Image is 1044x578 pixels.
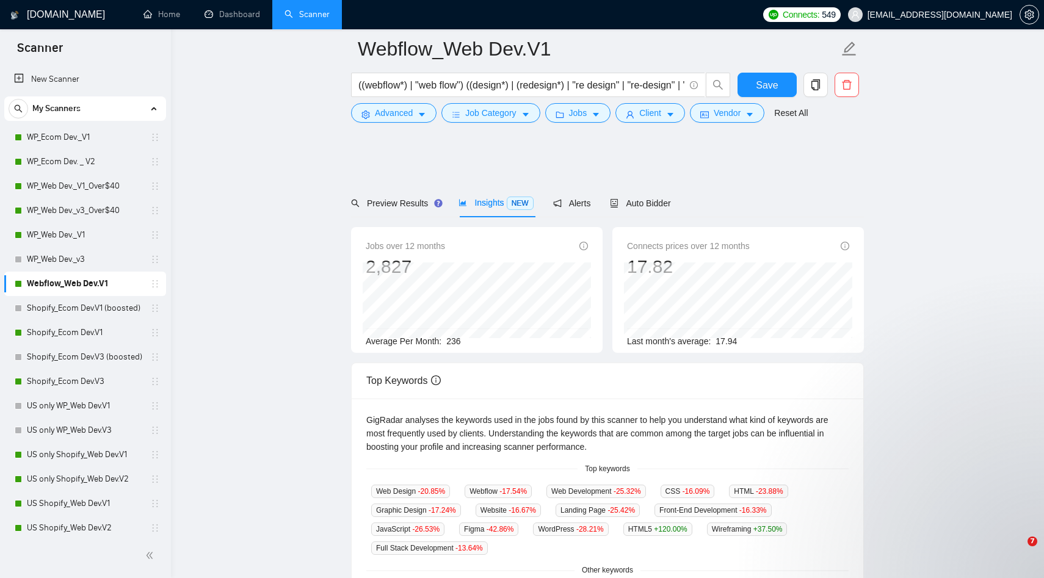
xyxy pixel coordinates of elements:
[429,506,456,515] span: -17.24 %
[143,9,180,20] a: homeHome
[27,418,143,443] a: US only WP_Web Dev.V3
[27,272,143,296] a: Webflow_Web Dev.V1
[783,8,819,21] span: Connects:
[150,181,160,191] span: holder
[729,485,788,498] span: HTML
[27,516,143,540] a: US Shopify_Web Dev.V2
[32,96,81,121] span: My Scanners
[351,103,437,123] button: settingAdvancedcaret-down
[150,401,160,411] span: holder
[27,198,143,223] a: WP_Web Dev._v3_Over$40
[690,81,698,89] span: info-circle
[366,413,849,453] div: GigRadar analyses the keywords used in the jobs found by this scanner to help you understand what...
[707,522,788,536] span: Wireframing
[412,525,440,533] span: -26.53 %
[205,9,260,20] a: dashboardDashboard
[774,106,808,120] a: Reset All
[371,485,450,498] span: Web Design
[9,99,28,118] button: search
[441,103,540,123] button: barsJob Categorycaret-down
[569,106,587,120] span: Jobs
[578,463,637,475] span: Top keywords
[545,103,611,123] button: folderJobscaret-down
[7,39,73,65] span: Scanner
[1020,5,1039,24] button: setting
[533,522,608,536] span: WordPress
[27,467,143,491] a: US only Shopify_Web Dev.V2
[661,485,715,498] span: CSS
[459,198,533,208] span: Insights
[27,150,143,174] a: WP_Ecom Dev. _ V2
[459,198,467,207] span: area-chart
[1002,536,1032,566] iframe: Intercom live chat
[285,9,330,20] a: searchScanner
[822,8,835,21] span: 549
[579,242,588,250] span: info-circle
[690,103,764,123] button: idcardVendorcaret-down
[351,199,360,208] span: search
[615,103,685,123] button: userClientcaret-down
[756,78,778,93] span: Save
[738,73,797,97] button: Save
[27,320,143,345] a: Shopify_Ecom Dev.V1
[150,499,160,508] span: holder
[1020,10,1039,20] a: setting
[756,487,783,496] span: -23.88 %
[706,73,730,97] button: search
[509,506,536,515] span: -16.67 %
[592,110,600,119] span: caret-down
[431,375,441,385] span: info-circle
[433,198,444,209] div: Tooltip anchor
[150,523,160,533] span: holder
[803,73,828,97] button: copy
[27,491,143,516] a: US Shopify_Web Dev.V1
[654,504,771,517] span: Front-End Development
[546,485,646,498] span: Web Development
[614,487,641,496] span: -25.32 %
[150,132,160,142] span: holder
[150,279,160,289] span: holder
[418,487,446,496] span: -20.85 %
[4,67,166,92] li: New Scanner
[576,525,604,533] span: -28.21 %
[654,525,687,533] span: +120.00 %
[150,474,160,484] span: holder
[10,5,19,25] img: logo
[366,336,441,346] span: Average Per Month:
[455,544,483,552] span: -13.64 %
[361,110,370,119] span: setting
[706,79,730,90] span: search
[753,525,783,533] span: +37.50 %
[714,106,741,120] span: Vendor
[459,522,518,536] span: Figma
[150,157,160,167] span: holder
[358,34,839,64] input: Scanner name...
[27,345,143,369] a: Shopify_Ecom Dev.V3 (boosted)
[446,336,460,346] span: 236
[150,303,160,313] span: holder
[553,198,591,208] span: Alerts
[27,296,143,320] a: Shopify_Ecom Dev.V1 (boosted)
[150,377,160,386] span: holder
[835,73,859,97] button: delete
[700,110,709,119] span: idcard
[358,78,684,93] input: Search Freelance Jobs...
[150,255,160,264] span: holder
[366,255,445,278] div: 2,827
[27,223,143,247] a: WP_Web Dev._V1
[627,336,711,346] span: Last month's average:
[150,328,160,338] span: holder
[150,425,160,435] span: holder
[639,106,661,120] span: Client
[627,255,750,278] div: 17.82
[745,110,754,119] span: caret-down
[465,485,532,498] span: Webflow
[769,10,778,20] img: upwork-logo.png
[27,125,143,150] a: WP_Ecom Dev._V1
[150,206,160,215] span: holder
[371,504,461,517] span: Graphic Design
[371,522,444,536] span: JavaScript
[465,106,516,120] span: Job Category
[610,198,670,208] span: Auto Bidder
